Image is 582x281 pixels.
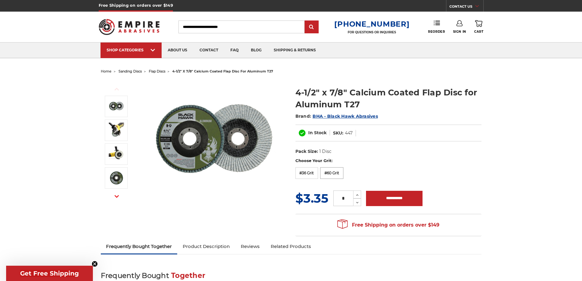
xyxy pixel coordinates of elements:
span: Free Shipping on orders over $149 [337,219,439,231]
img: Empire Abrasives [99,15,160,39]
input: Submit [306,21,318,33]
a: Reviews [235,240,265,253]
span: $3.35 [295,191,328,206]
a: shipping & returns [268,43,322,58]
img: 4.5 inch flap disc for grinding aluminum [109,170,124,186]
p: FOR QUESTIONS OR INQUIRIES [334,30,409,34]
a: Product Description [177,240,235,253]
dt: SKU: [333,130,343,136]
img: BHA 4-1/2" x 7/8" Aluminum Flap Disc [153,80,275,202]
a: contact [193,43,224,58]
span: Get Free Shipping [20,270,79,277]
span: Frequently Bought [101,271,169,280]
div: Get Free ShippingClose teaser [6,266,93,281]
a: blog [245,43,268,58]
span: Sign In [453,30,466,34]
dd: 447 [345,130,353,136]
span: Reorder [428,30,445,34]
a: Related Products [265,240,317,253]
div: SHOP CATEGORIES [107,48,156,52]
a: Cart [474,20,483,34]
dt: Pack Size: [295,148,318,155]
span: Brand: [295,113,311,119]
img: aluminum flap disc with stearate [109,146,124,162]
h1: 4-1/2" x 7/8" Calcium Coated Flap Disc for Aluminum T27 [295,87,481,110]
a: Reorder [428,20,445,33]
img: BHA 4-1/2" x 7/8" Aluminum Flap Disc [109,99,124,114]
span: In Stock [308,130,327,135]
a: flap discs [149,69,165,73]
button: Next [109,190,124,203]
a: home [101,69,112,73]
button: Close teaser [92,261,98,267]
a: BHA - Black Hawk Abrasives [313,113,378,119]
a: CONTACT US [449,3,483,12]
a: [PHONE_NUMBER] [334,20,409,28]
img: angle grinder disc for aluminum [109,123,124,138]
span: 4-1/2" x 7/8" calcium coated flap disc for aluminum t27 [172,69,273,73]
span: Cart [474,30,483,34]
a: faq [224,43,245,58]
a: sanding discs [119,69,142,73]
a: Frequently Bought Together [101,240,178,253]
span: Together [171,271,205,280]
dd: 1 Disc [319,148,331,155]
a: about us [162,43,193,58]
button: Previous [109,83,124,96]
label: Choose Your Grit: [295,158,481,164]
